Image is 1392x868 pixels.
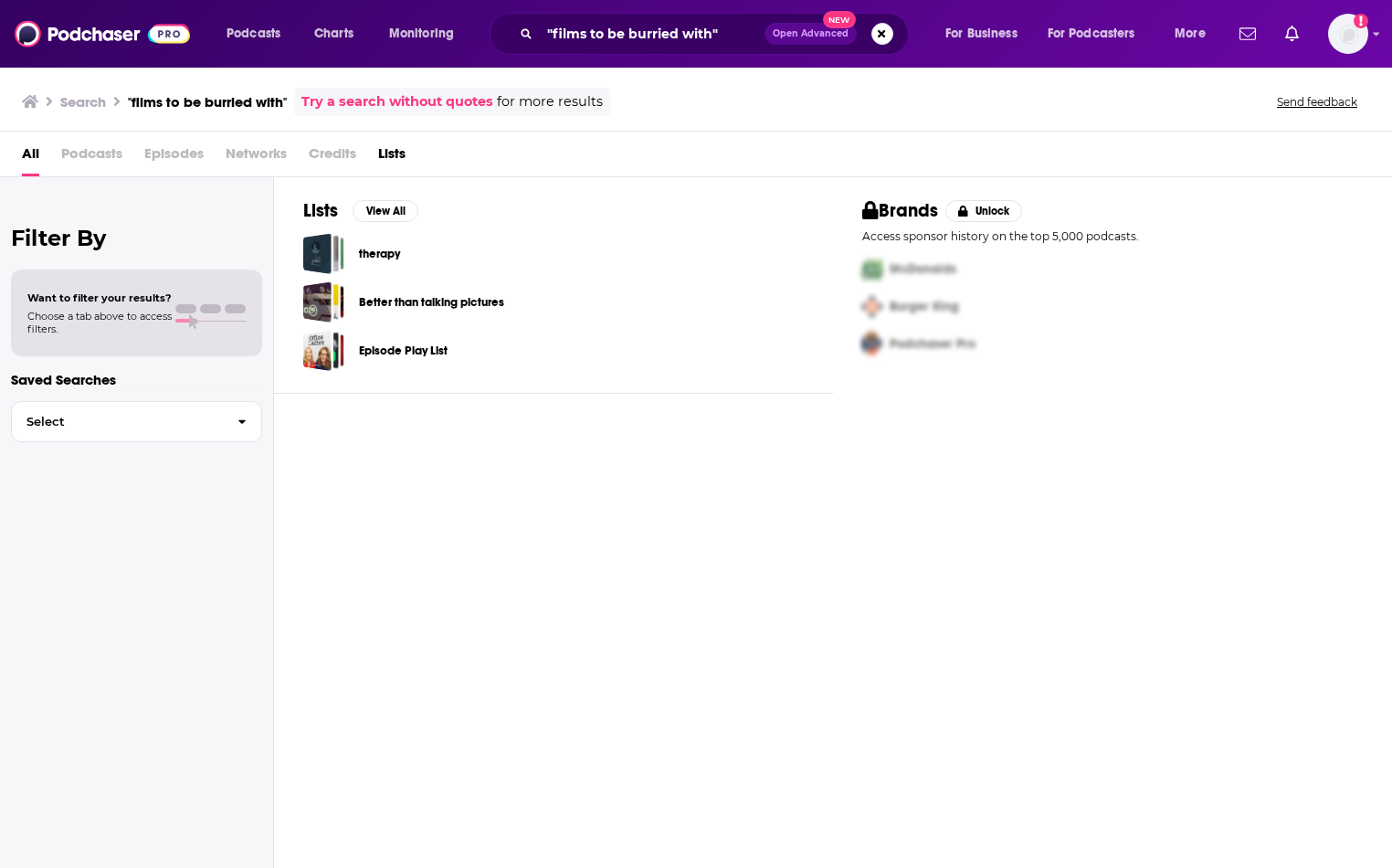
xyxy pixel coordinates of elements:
button: open menu [1036,19,1162,48]
h2: Lists [303,199,338,222]
span: Credits [309,139,356,176]
span: Podchaser Pro [890,336,975,352]
span: Networks [226,139,287,176]
button: Select [11,401,262,442]
span: Charts [314,21,353,47]
button: open menu [214,19,304,48]
p: Access sponsor history on the top 5,000 podcasts. [862,229,1363,243]
span: New [823,11,856,28]
span: for more results [497,91,603,112]
img: First Pro Logo [855,250,890,288]
button: open menu [376,19,478,48]
img: Third Pro Logo [855,325,890,363]
span: More [1175,21,1206,47]
a: Show notifications dropdown [1232,18,1263,49]
p: Saved Searches [11,371,262,388]
a: Charts [302,19,364,48]
span: Open Advanced [773,29,849,38]
a: therapy [359,244,400,264]
a: Better than talking pictures [359,292,504,312]
span: For Business [945,21,1018,47]
a: All [22,139,39,176]
span: Episodes [144,139,204,176]
span: McDonalds [890,261,956,277]
h2: Brands [862,199,938,222]
button: Send feedback [1271,94,1363,110]
div: Search podcasts, credits, & more... [507,13,926,55]
a: Show notifications dropdown [1278,18,1306,49]
span: Monitoring [389,21,454,47]
h3: "films to be burried with" [128,93,287,111]
span: Logged in as kkade [1328,14,1368,54]
button: Open AdvancedNew [765,23,857,45]
a: therapy [303,233,344,274]
a: Better than talking pictures [303,281,344,323]
span: Select [12,416,223,428]
a: Try a search without quotes [301,91,493,112]
span: Choose a tab above to access filters. [27,310,172,335]
h2: Filter By [11,225,262,251]
button: Unlock [945,200,1023,222]
button: open menu [1162,19,1229,48]
span: Want to filter your results? [27,291,172,304]
a: Episode Play List [303,330,344,371]
input: Search podcasts, credits, & more... [540,19,765,48]
img: User Profile [1328,14,1368,54]
h3: Search [60,93,106,111]
a: ListsView All [303,199,418,222]
a: Lists [378,139,406,176]
span: For Podcasters [1048,21,1135,47]
span: Burger King [890,299,959,314]
button: open menu [933,19,1040,48]
img: Podchaser - Follow, Share and Rate Podcasts [15,16,190,51]
svg: Add a profile image [1354,14,1368,28]
a: Episode Play List [359,341,448,361]
button: Show profile menu [1328,14,1368,54]
span: Podcasts [227,21,280,47]
img: Second Pro Logo [855,288,890,325]
span: Podcasts [61,139,122,176]
button: View All [353,200,418,222]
